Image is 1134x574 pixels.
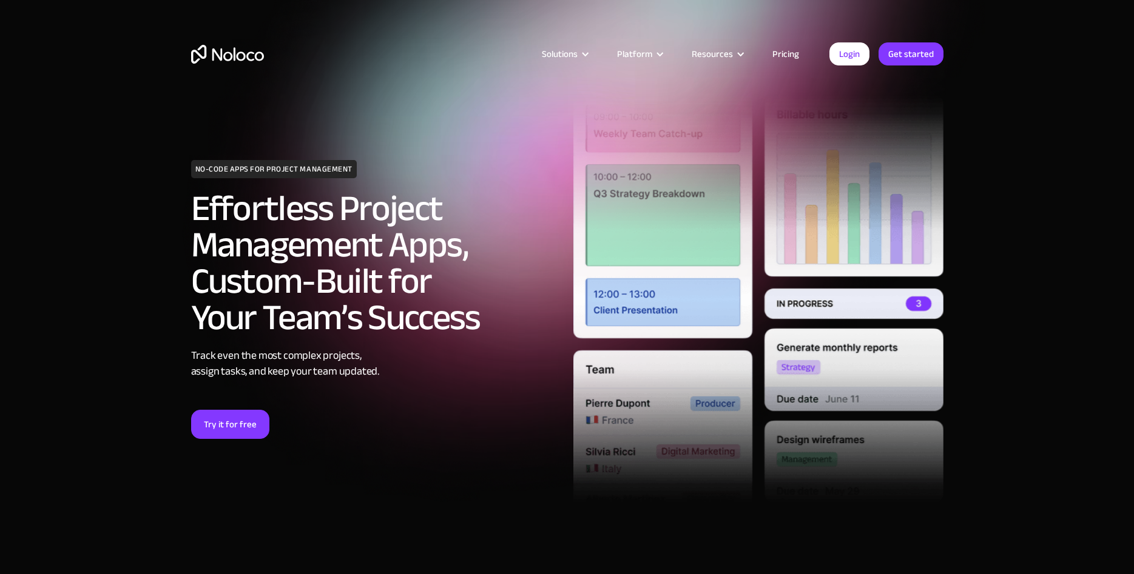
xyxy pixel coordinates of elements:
div: Resources [677,46,757,62]
a: Pricing [757,46,814,62]
div: Track even the most complex projects, assign tasks, and keep your team updated. [191,348,561,379]
a: Login [829,42,869,65]
h2: Effortless Project Management Apps, Custom-Built for Your Team’s Success [191,190,561,336]
div: Platform [602,46,677,62]
div: Platform [617,46,652,62]
h1: NO-CODE APPS FOR PROJECT MANAGEMENT [191,160,357,178]
a: home [191,45,264,64]
div: Solutions [542,46,578,62]
a: Try it for free [191,410,269,439]
div: Solutions [527,46,602,62]
div: Resources [692,46,733,62]
a: Get started [879,42,943,65]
